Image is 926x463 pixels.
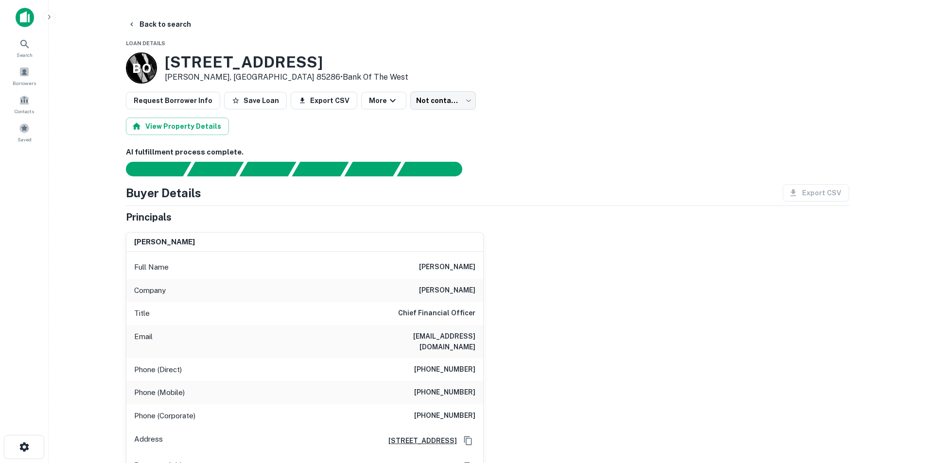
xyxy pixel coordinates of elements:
[13,79,36,87] span: Borrowers
[419,285,475,296] h6: [PERSON_NAME]
[3,63,46,89] a: Borrowers
[165,71,408,83] p: [PERSON_NAME], [GEOGRAPHIC_DATA] 85286 •
[398,308,475,319] h6: Chief Financial Officer
[124,16,195,33] button: Back to search
[126,92,220,109] button: Request Borrower Info
[419,261,475,273] h6: [PERSON_NAME]
[17,136,32,143] span: Saved
[361,92,406,109] button: More
[126,210,172,224] h5: Principals
[134,364,182,376] p: Phone (Direct)
[3,34,46,61] a: Search
[134,308,150,319] p: Title
[16,8,34,27] img: capitalize-icon.png
[381,435,457,446] a: [STREET_ADDRESS]
[461,433,475,448] button: Copy Address
[126,147,849,158] h6: AI fulfillment process complete.
[410,91,476,110] div: Not contacted
[3,91,46,117] a: Contacts
[134,285,166,296] p: Company
[134,237,195,248] h6: [PERSON_NAME]
[877,385,926,432] iframe: Chat Widget
[134,387,185,398] p: Phone (Mobile)
[414,364,475,376] h6: [PHONE_NUMBER]
[291,92,357,109] button: Export CSV
[134,433,163,448] p: Address
[132,59,150,78] p: B O
[414,410,475,422] h6: [PHONE_NUMBER]
[165,53,408,71] h3: [STREET_ADDRESS]
[126,184,201,202] h4: Buyer Details
[3,119,46,145] a: Saved
[414,387,475,398] h6: [PHONE_NUMBER]
[397,162,474,176] div: AI fulfillment process complete.
[224,92,287,109] button: Save Loan
[114,162,187,176] div: Sending borrower request to AI...
[126,40,165,46] span: Loan Details
[134,331,153,352] p: Email
[343,72,408,82] a: Bank Of The West
[239,162,296,176] div: Documents found, AI parsing details...
[17,51,33,59] span: Search
[126,118,229,135] button: View Property Details
[134,410,195,422] p: Phone (Corporate)
[134,261,169,273] p: Full Name
[344,162,401,176] div: Principals found, still searching for contact information. This may take time...
[187,162,244,176] div: Your request is received and processing...
[126,52,157,84] a: B O
[292,162,349,176] div: Principals found, AI now looking for contact information...
[15,107,34,115] span: Contacts
[359,331,475,352] h6: [EMAIL_ADDRESS][DOMAIN_NAME]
